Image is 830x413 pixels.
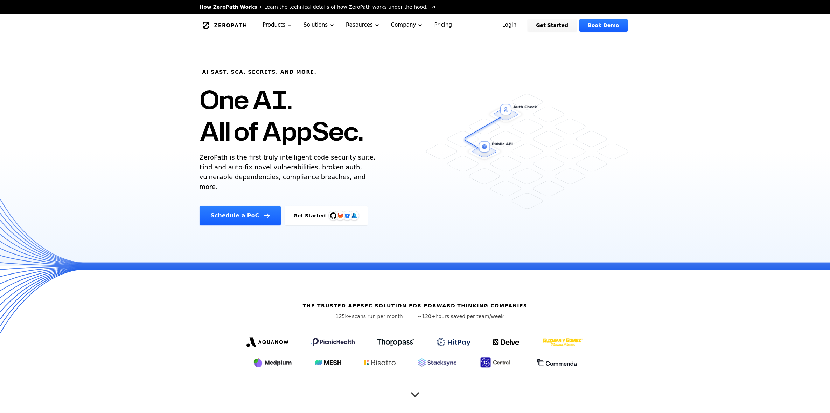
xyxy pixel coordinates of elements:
[542,334,584,351] img: GYG
[285,206,368,225] a: Get StartedGitHubGitLabAzure
[343,212,351,219] svg: Bitbucket
[303,302,528,309] h6: The Trusted AppSec solution for forward-thinking companies
[333,209,347,223] img: GitLab
[385,14,429,36] button: Company
[340,14,385,36] button: Resources
[200,4,257,11] span: How ZeroPath Works
[202,68,317,75] h6: AI SAST, SCA, Secrets, and more.
[494,19,525,32] a: Login
[253,357,292,368] img: Medplum
[336,313,352,319] span: 125k+
[191,14,639,36] nav: Global
[418,358,456,367] img: Stacksync
[326,313,412,320] p: scans run per month
[200,153,379,192] p: ZeroPath is the first truly intelligent code security suite. Find and auto-fix novel vulnerabilit...
[200,84,363,147] h1: One AI. All of AppSec.
[408,385,422,399] button: Scroll to next section
[377,339,414,346] img: Thoropass
[351,213,357,218] img: Azure
[298,14,340,36] button: Solutions
[428,14,458,36] a: Pricing
[418,313,435,319] span: ~120+
[579,19,627,32] a: Book Demo
[264,4,428,11] span: Learn the technical details of how ZeroPath works under the hood.
[257,14,298,36] button: Products
[200,206,281,225] a: Schedule a PoC
[200,4,436,11] a: How ZeroPath WorksLearn the technical details of how ZeroPath works under the hood.
[418,313,504,320] p: hours saved per team/week
[315,360,341,365] img: Mesh
[330,212,336,219] img: GitHub
[479,356,514,369] img: Central
[528,19,577,32] a: Get Started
